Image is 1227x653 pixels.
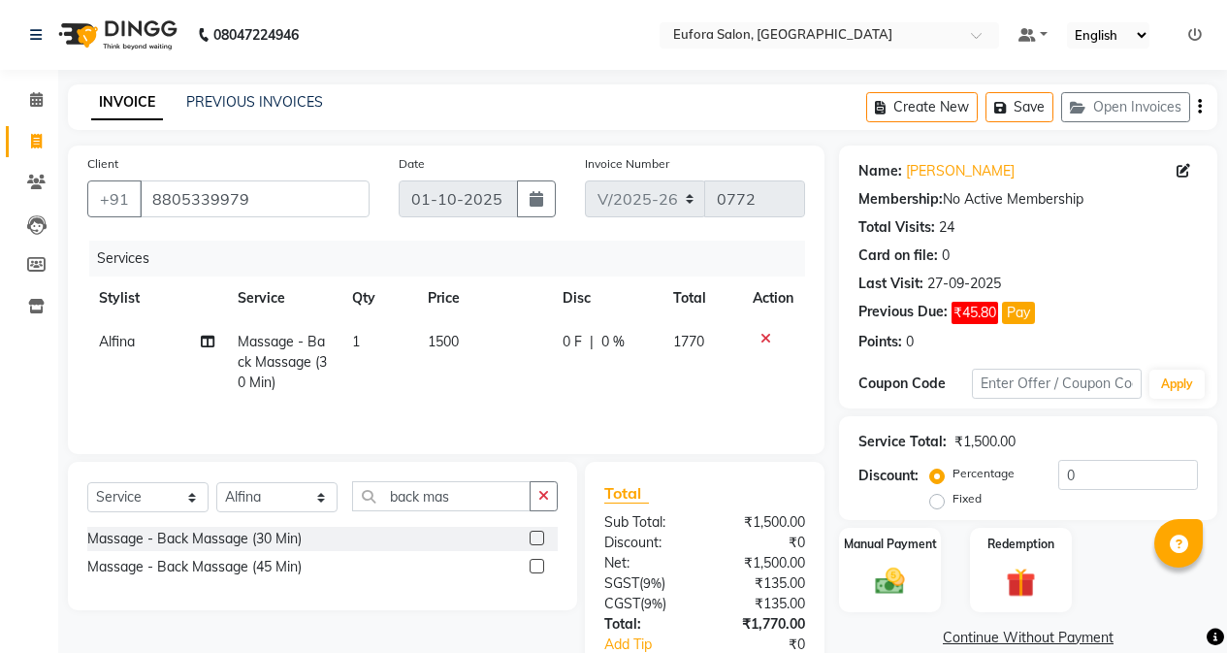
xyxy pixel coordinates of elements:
button: Open Invoices [1061,92,1190,122]
div: 27-09-2025 [927,274,1001,294]
span: 0 % [601,332,625,352]
div: 24 [939,217,954,238]
label: Client [87,155,118,173]
div: Membership: [858,189,943,210]
th: Action [741,277,805,320]
span: CGST [604,595,640,612]
div: ₹1,500.00 [704,512,820,533]
th: Total [662,277,741,320]
img: _gift.svg [997,565,1045,601]
label: Percentage [953,465,1015,482]
div: ₹1,500.00 [704,553,820,573]
label: Redemption [987,536,1054,553]
span: ₹45.80 [952,302,998,324]
div: ( ) [590,573,705,594]
img: _cash.svg [866,565,914,599]
div: Services [89,241,820,277]
span: 1770 [673,333,704,350]
button: Apply [1149,370,1205,399]
div: Massage - Back Massage (30 Min) [87,529,302,549]
input: Search or Scan [352,481,531,511]
span: 9% [643,575,662,591]
button: Create New [866,92,978,122]
th: Disc [551,277,662,320]
button: Save [985,92,1053,122]
div: ₹1,770.00 [704,614,820,635]
div: 0 [906,332,914,352]
div: 0 [942,245,950,266]
span: 1 [352,333,360,350]
th: Stylist [87,277,226,320]
div: Total: [590,614,705,635]
th: Qty [340,277,416,320]
button: +91 [87,180,142,217]
div: ₹135.00 [704,573,820,594]
div: ₹0 [704,533,820,553]
input: Search by Name/Mobile/Email/Code [140,180,370,217]
th: Price [416,277,551,320]
a: Continue Without Payment [843,628,1213,648]
span: 0 F [563,332,582,352]
span: | [590,332,594,352]
div: Discount: [590,533,705,553]
div: Service Total: [858,432,947,452]
span: SGST [604,574,639,592]
span: 1500 [428,333,459,350]
a: INVOICE [91,85,163,120]
input: Enter Offer / Coupon Code [972,369,1142,399]
span: Alfina [99,333,135,350]
div: Total Visits: [858,217,935,238]
div: ₹135.00 [704,594,820,614]
img: logo [49,8,182,62]
span: Massage - Back Massage (30 Min) [238,333,327,391]
span: 9% [644,596,662,611]
label: Invoice Number [585,155,669,173]
div: Previous Due: [858,302,948,324]
div: ₹1,500.00 [954,432,1016,452]
a: [PERSON_NAME] [906,161,1015,181]
button: Pay [1002,302,1035,324]
div: Net: [590,553,705,573]
div: ( ) [590,594,705,614]
div: Sub Total: [590,512,705,533]
div: Points: [858,332,902,352]
div: No Active Membership [858,189,1198,210]
div: Card on file: [858,245,938,266]
a: PREVIOUS INVOICES [186,93,323,111]
div: Massage - Back Massage (45 Min) [87,557,302,577]
label: Fixed [953,490,982,507]
label: Manual Payment [844,536,937,553]
div: Discount: [858,466,919,486]
div: Coupon Code [858,374,972,394]
b: 08047224946 [213,8,299,62]
label: Date [399,155,425,173]
th: Service [226,277,339,320]
span: Total [604,483,649,504]
div: Last Visit: [858,274,923,294]
div: Name: [858,161,902,181]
